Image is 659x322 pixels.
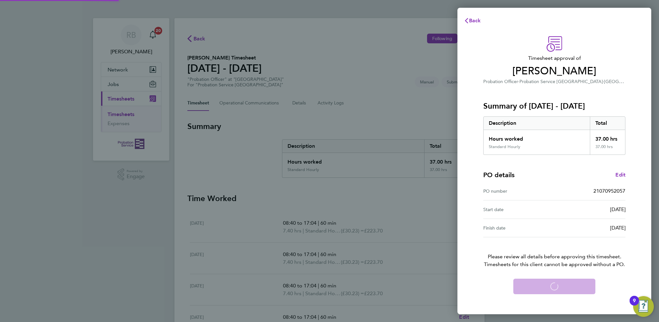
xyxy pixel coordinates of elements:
[483,116,625,155] div: Summary of 15 - 21 Sep 2025
[603,79,604,84] span: ·
[484,117,590,130] div: Description
[484,130,590,144] div: Hours worked
[483,224,554,232] div: Finish date
[615,172,625,178] span: Edit
[633,301,636,309] div: 9
[483,170,515,179] h4: PO details
[590,130,625,144] div: 37.00 hrs
[519,79,603,84] span: Probation Service [GEOGRAPHIC_DATA]
[483,65,625,78] span: [PERSON_NAME]
[483,101,625,111] h3: Summary of [DATE] - [DATE]
[483,79,518,84] span: Probation Officer
[554,224,625,232] div: [DATE]
[476,237,633,268] p: Please review all details before approving this timesheet.
[483,206,554,213] div: Start date
[483,187,554,195] div: PO number
[476,261,633,268] span: Timesheets for this client cannot be approved without a PO.
[469,17,481,24] span: Back
[615,171,625,179] a: Edit
[590,144,625,155] div: 37.00 hrs
[489,144,520,149] div: Standard Hourly
[518,79,519,84] span: ·
[554,206,625,213] div: [DATE]
[457,14,487,27] button: Back
[593,188,625,194] span: 21070952057
[483,54,625,62] span: Timesheet approval of
[633,296,654,317] button: Open Resource Center, 9 new notifications
[590,117,625,130] div: Total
